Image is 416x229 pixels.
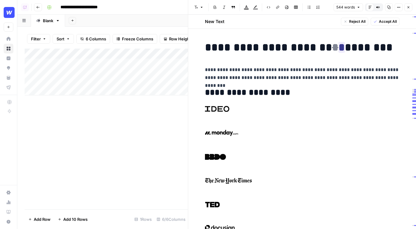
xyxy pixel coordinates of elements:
button: Add Row [25,214,54,224]
span: Filter [31,36,41,42]
a: Home [4,34,13,44]
div: Blank [43,18,53,24]
a: Blank [31,15,65,27]
a: Opportunities [4,63,13,73]
a: Learning Hub [4,207,13,217]
button: Help + Support [4,217,13,227]
button: Sort [53,34,74,44]
span: Add Row [34,216,50,222]
span: 544 words [336,5,355,10]
span: Freeze Columns [122,36,153,42]
button: Accept All [371,18,400,26]
a: Flightpath [4,83,13,92]
button: Workspace: Webflow [4,5,13,20]
div: 6/6 Columns [154,214,188,224]
button: Freeze Columns [113,34,157,44]
span: Sort [57,36,64,42]
a: Browse [4,44,13,53]
button: Add 10 Rows [54,214,91,224]
h2: New Text [205,19,224,25]
span: Accept All [379,19,397,24]
button: 544 words [334,3,363,11]
span: 6 Columns [86,36,106,42]
button: Reject All [341,18,368,26]
span: Add 10 Rows [63,216,88,222]
a: Settings [4,188,13,197]
span: Reject All [349,19,366,24]
button: 6 Columns [76,34,110,44]
a: Your Data [4,73,13,83]
button: Row Height [160,34,195,44]
img: Webflow Logo [4,7,15,18]
a: Insights [4,53,13,63]
span: Row Height [169,36,191,42]
button: Filter [27,34,50,44]
div: 1 Rows [132,214,154,224]
a: Usage [4,197,13,207]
